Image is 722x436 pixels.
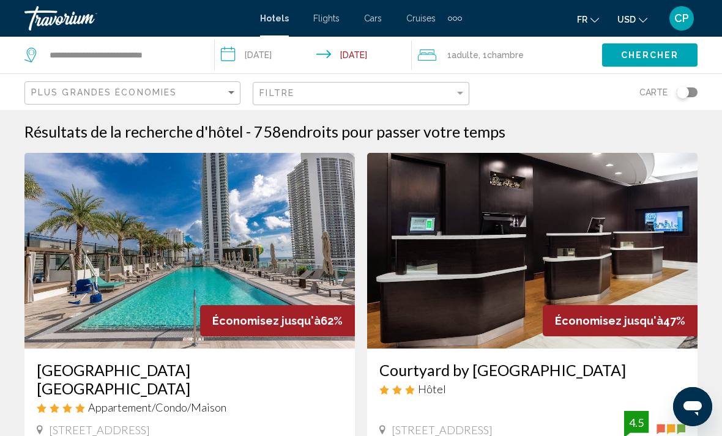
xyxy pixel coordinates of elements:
div: 3 star Hotel [379,382,685,396]
span: Filtre [259,88,294,98]
div: 62% [200,305,355,336]
span: Chambre [487,50,524,60]
span: Appartement/Condo/Maison [88,401,226,414]
div: 47% [543,305,698,336]
span: 1 [447,46,478,64]
span: Économisez jusqu'à [555,314,663,327]
a: Flights [313,13,340,23]
span: Économisez jusqu'à [212,314,321,327]
button: User Menu [666,6,698,31]
img: Hotel image [24,153,355,349]
a: Courtyard by [GEOGRAPHIC_DATA] [379,361,685,379]
a: [GEOGRAPHIC_DATA] [GEOGRAPHIC_DATA] [37,361,343,397]
span: Chercher [621,51,679,61]
a: Cruises [406,13,436,23]
button: Travelers: 1 adult, 0 children [412,37,602,73]
span: Adulte [452,50,478,60]
span: Hôtel [418,382,446,396]
img: Hotel image [367,153,698,349]
a: Hotels [260,13,289,23]
button: Change language [577,10,599,28]
button: Filter [253,81,469,106]
h2: 758 [254,122,505,141]
a: Cars [364,13,382,23]
span: fr [577,15,587,24]
span: Carte [639,84,668,101]
button: Extra navigation items [448,9,462,28]
a: Travorium [24,6,248,31]
button: Toggle map [668,87,698,98]
span: USD [617,15,636,24]
span: endroits pour passer votre temps [281,122,505,141]
button: Check-in date: Feb 17, 2026 Check-out date: Feb 23, 2026 [215,37,411,73]
span: - [246,122,251,141]
h1: Résultats de la recherche d'hôtel [24,122,243,141]
span: CP [674,12,689,24]
span: , 1 [478,46,524,64]
button: Chercher [602,43,698,66]
mat-select: Sort by [31,88,237,98]
span: Plus grandes économies [31,87,177,97]
iframe: Bouton de lancement de la fenêtre de messagerie [673,387,712,426]
div: 4.5 [624,415,649,430]
button: Change currency [617,10,647,28]
div: 4 star Apartment [37,401,343,414]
